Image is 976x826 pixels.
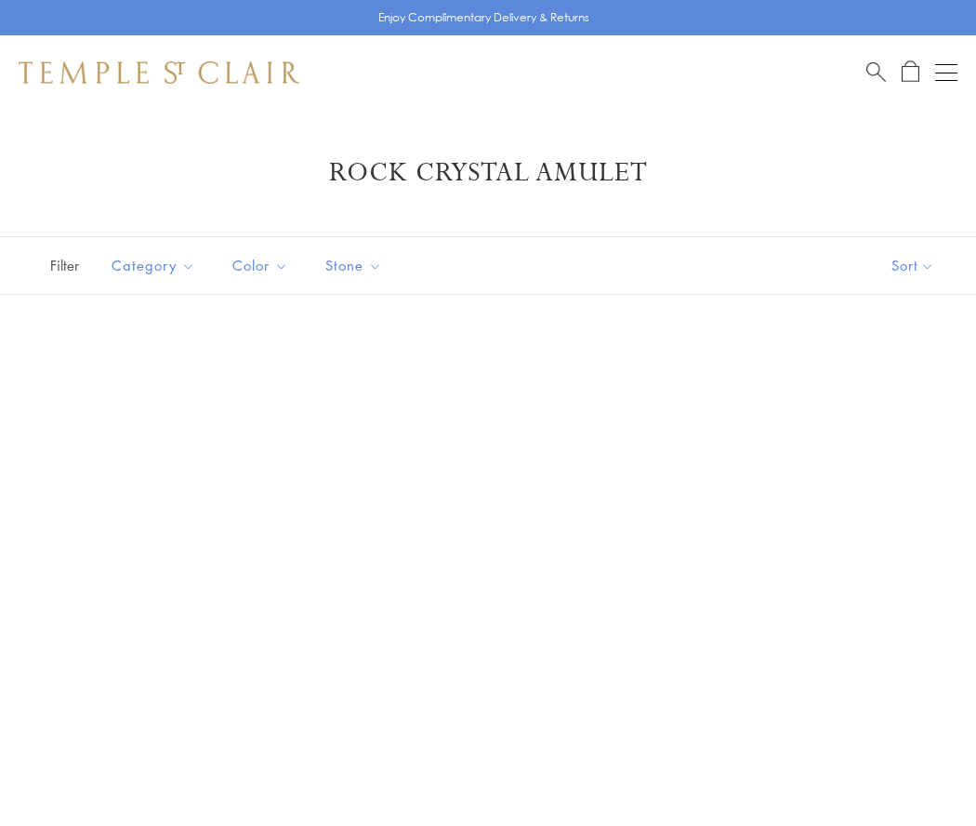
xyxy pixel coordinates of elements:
[316,254,396,277] span: Stone
[98,245,209,286] button: Category
[223,254,302,277] span: Color
[378,8,589,27] p: Enjoy Complimentary Delivery & Returns
[311,245,396,286] button: Stone
[935,61,957,84] button: Open navigation
[902,60,919,84] a: Open Shopping Bag
[218,245,302,286] button: Color
[46,156,930,190] h1: Rock Crystal Amulet
[866,60,886,84] a: Search
[850,237,976,294] button: Show sort by
[19,61,299,84] img: Temple St. Clair
[102,254,209,277] span: Category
